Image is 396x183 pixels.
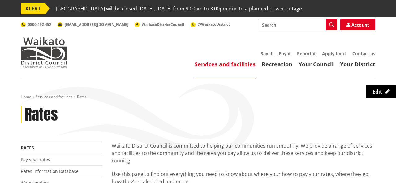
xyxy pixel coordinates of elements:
a: Services and facilities [36,94,73,99]
span: Edit [372,88,382,95]
a: Rates [21,145,34,151]
a: Contact us [352,51,375,56]
a: Apply for it [322,51,346,56]
a: [EMAIL_ADDRESS][DOMAIN_NAME] [58,22,128,27]
a: Your Council [299,60,334,68]
span: [EMAIL_ADDRESS][DOMAIN_NAME] [65,22,128,27]
a: Edit [366,85,396,98]
p: Waikato District Council is committed to helping our communities run smoothly. We provide a range... [112,142,375,164]
a: Pay it [279,51,291,56]
a: Recreation [262,60,292,68]
a: Your District [340,60,375,68]
span: @WaikatoDistrict [198,22,230,27]
h1: Rates [25,106,58,124]
a: @WaikatoDistrict [191,22,230,27]
a: WaikatoDistrictCouncil [135,22,184,27]
a: Home [21,94,31,99]
a: Account [340,19,375,30]
a: Say it [261,51,273,56]
input: Search input [258,19,337,30]
span: [GEOGRAPHIC_DATA] will be closed [DATE], [DATE] from 9:00am to 3:00pm due to a planned power outage. [56,3,303,14]
a: Pay your rates [21,156,50,162]
a: Report it [297,51,316,56]
span: 0800 492 452 [28,22,51,27]
span: ALERT [21,3,45,14]
img: Waikato District Council - Te Kaunihera aa Takiwaa o Waikato [21,37,67,68]
span: WaikatoDistrictCouncil [142,22,184,27]
a: Rates Information Database [21,168,79,174]
nav: breadcrumb [21,94,375,100]
span: Rates [77,94,87,99]
a: Services and facilities [195,60,256,68]
a: 0800 492 452 [21,22,51,27]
